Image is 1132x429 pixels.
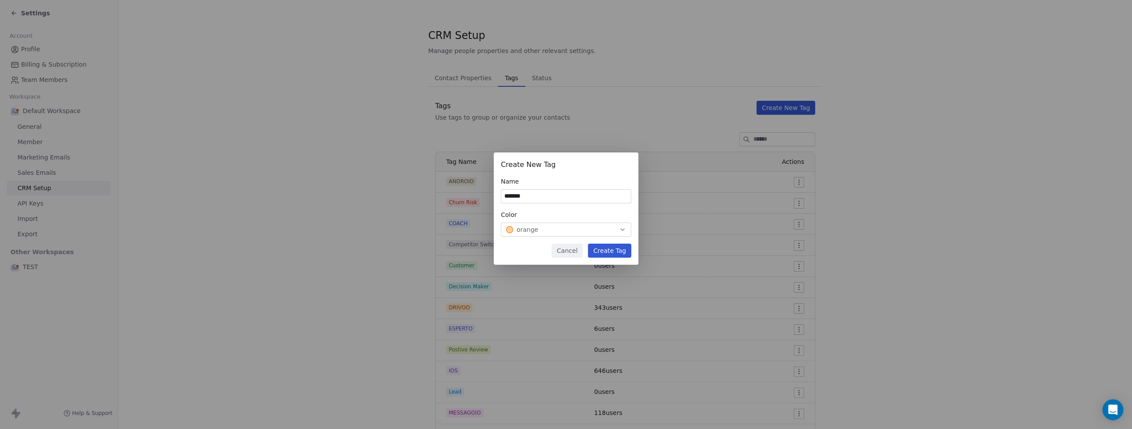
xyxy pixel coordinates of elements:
[501,210,631,219] div: Color
[552,244,583,258] button: Cancel
[588,244,631,258] button: Create Tag
[501,177,631,186] div: Name
[517,225,538,234] span: orange
[501,160,631,170] div: Create New Tag
[501,223,631,237] button: orange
